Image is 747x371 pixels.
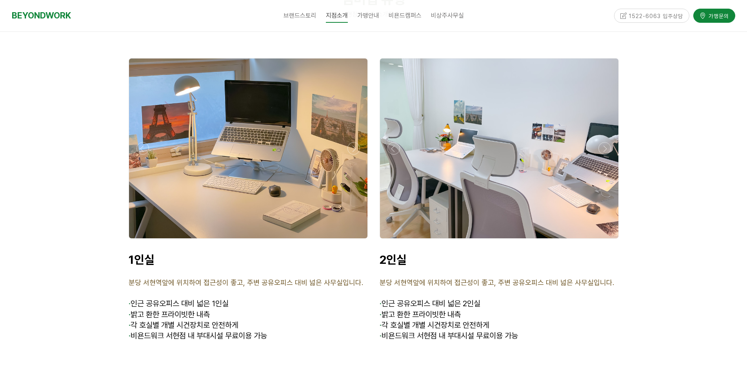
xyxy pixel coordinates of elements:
[357,12,379,19] span: 가맹안내
[129,310,210,319] span: 밝고 환한 프라이빗한 내측
[380,278,614,287] span: 분당 서현역앞에 위치하여 접근성이 좋고, 주변 공유오피스 대비 넓은 사무실입니다.
[279,6,321,26] a: 브랜드스토리
[284,12,316,19] span: 브랜드스토리
[380,310,382,319] strong: ·
[326,9,348,23] span: 지점소개
[12,8,71,23] a: BEYONDWORK
[129,299,131,308] span: ·
[693,8,735,22] a: 가맹문의
[321,6,353,26] a: 지점소개
[380,310,461,319] span: 밝고 환한 프라이빗한 내측
[431,12,464,19] span: 비상주사무실
[380,320,382,330] strong: ·
[129,310,131,319] strong: ·
[129,278,363,287] span: 분당 서현역앞에 위치하여 접근성이 좋고, 주변 공유오피스 대비 넓은 사무실입니다.
[426,6,469,26] a: 비상주사무실
[129,331,267,340] span: 비욘드워크 서현점 내 부대시설 무료이용 가능
[380,331,518,340] span: 비욘드워크 서현점 내 부대시설 무료이용 가능
[384,6,426,26] a: 비욘드캠퍼스
[129,320,131,330] strong: ·
[380,331,382,340] strong: ·
[380,299,382,308] span: ·
[353,6,384,26] a: 가맹안내
[382,299,480,308] span: 인근 공유오피스 대비 넓은 2인실
[129,252,154,267] strong: 1인실
[129,320,238,330] span: 각 호실별 개별 시건장치로 안전하게
[706,12,729,20] span: 가맹문의
[380,252,407,267] strong: 2인실
[129,331,131,340] strong: ·
[389,12,422,19] span: 비욘드캠퍼스
[380,320,489,330] span: 각 호실별 개별 시건장치로 안전하게
[131,299,229,308] span: 인근 공유오피스 대비 넓은 1인실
